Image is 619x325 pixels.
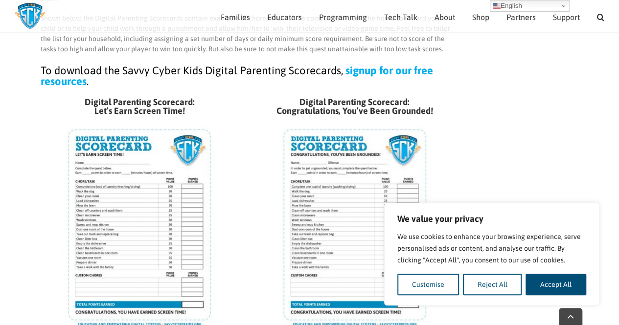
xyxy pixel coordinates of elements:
span: To download the Savvy Cyber Kids Digital Parenting Scorecards, [41,64,343,77]
span: Educators [267,13,302,21]
p: We value your privacy [397,213,586,225]
p: We use cookies to enhance your browsing experience, serve personalised ads or content, and analys... [397,231,586,266]
button: Reject All [463,274,522,295]
button: Customise [397,274,459,295]
img: Savvy Cyber Kids Logo [15,2,46,29]
span: Shop [472,13,489,21]
span: Support [553,13,580,21]
span: Partners [506,13,536,21]
span: . [87,75,89,87]
a: signup for our free resources [41,64,433,87]
p: Shown below, the Digital Parenting Scorecards contain examples of chores that can be completed ar... [41,13,454,54]
span: Tech Talk [384,13,417,21]
span: Families [221,13,250,21]
img: en [493,2,501,10]
span: About [435,13,455,21]
button: Accept All [526,274,586,295]
span: Programming [319,13,367,21]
